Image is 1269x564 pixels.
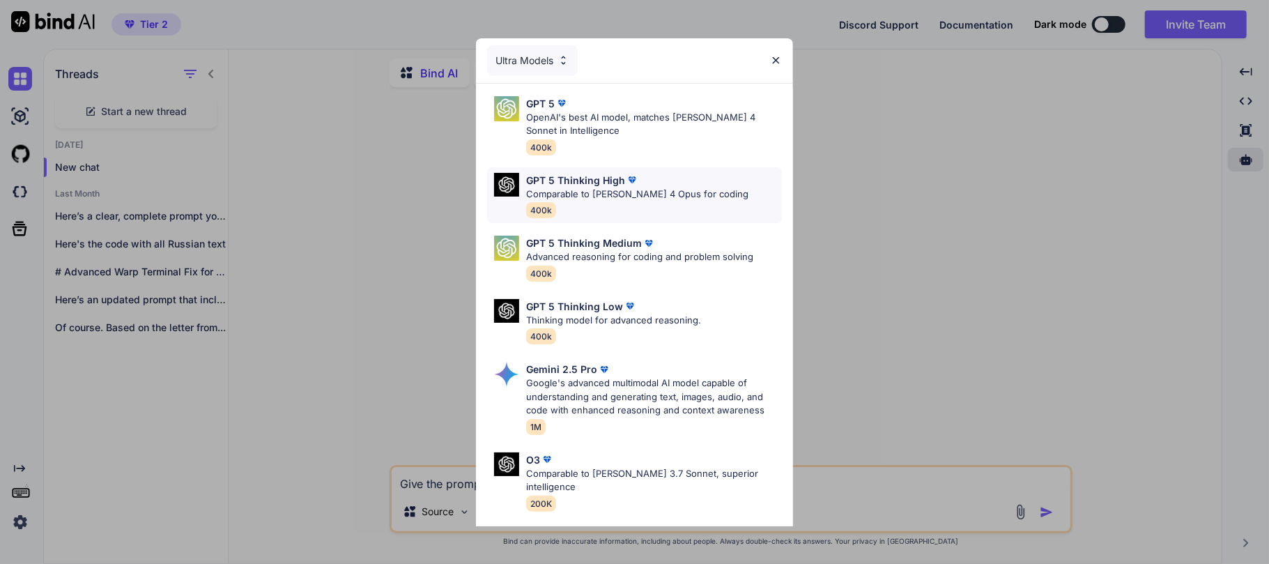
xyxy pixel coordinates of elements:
p: GPT 5 [526,96,555,111]
img: Pick Models [494,96,519,121]
img: premium [597,363,611,376]
p: O3 [526,452,540,467]
span: 400k [526,266,556,282]
img: Pick Models [494,299,519,323]
img: premium [540,452,554,466]
span: 1M [526,419,546,435]
span: 400k [526,139,556,155]
img: premium [642,236,656,250]
p: Advanced reasoning for coding and problem solving [526,250,753,264]
p: GPT 5 Thinking High [526,173,625,188]
p: GPT 5 Thinking Medium [526,236,642,250]
img: close [770,54,782,66]
p: Gemini 2.5 Pro [526,362,597,376]
img: premium [625,173,639,187]
p: Comparable to [PERSON_NAME] 4 Opus for coding [526,188,748,201]
img: Pick Models [557,54,569,66]
p: OpenAI's best AI model, matches [PERSON_NAME] 4 Sonnet in Intelligence [526,111,782,138]
img: Pick Models [494,452,519,477]
p: GPT 5 Thinking Low [526,299,623,314]
p: Google's advanced multimodal AI model capable of understanding and generating text, images, audio... [526,376,782,418]
img: premium [623,299,637,313]
p: Thinking model for advanced reasoning. [526,314,701,328]
img: premium [555,96,569,110]
img: Pick Models [494,173,519,197]
span: 200K [526,496,556,512]
span: 400k [526,328,556,344]
span: 400k [526,202,556,218]
div: Ultra Models [487,45,578,76]
img: Pick Models [494,362,519,387]
p: Comparable to [PERSON_NAME] 3.7 Sonnet, superior intelligence [526,467,782,494]
img: Pick Models [494,236,519,261]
